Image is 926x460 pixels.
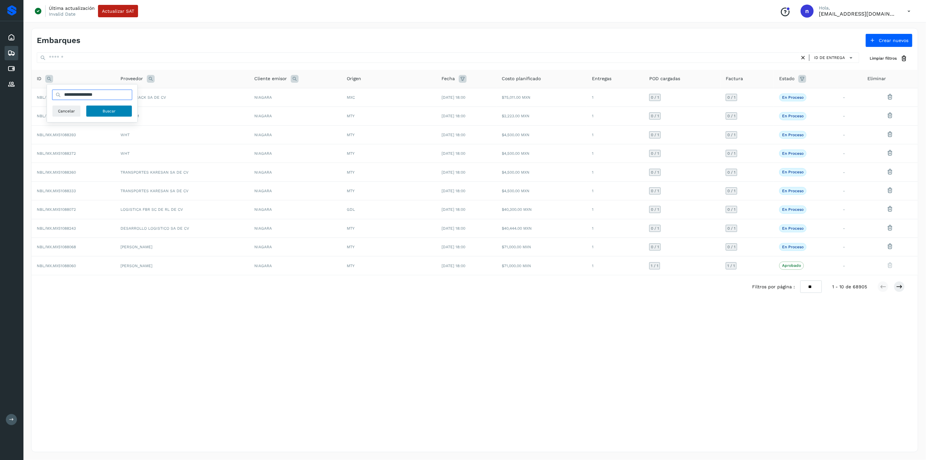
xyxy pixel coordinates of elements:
[782,114,804,118] p: En proceso
[37,170,76,175] span: NBL/MX.MX51088360
[782,95,804,100] p: En proceso
[502,75,541,82] span: Costo planificado
[587,256,644,275] td: 1
[752,283,795,290] span: Filtros por página :
[651,151,659,155] span: 0 / 1
[115,219,249,237] td: DESARROLLO LOGISTICO SA DE CV
[497,200,587,219] td: $40,300.00 MXN
[587,163,644,181] td: 1
[115,125,249,144] td: WHT
[782,245,804,249] p: En proceso
[37,36,80,45] h4: Embarques
[49,5,95,11] p: Última actualización
[497,163,587,181] td: $4,500.00 MXN
[249,88,342,107] td: NIAGARA
[115,256,249,275] td: [PERSON_NAME]
[587,219,644,237] td: 1
[5,30,18,45] div: Inicio
[249,125,342,144] td: NIAGARA
[249,200,342,219] td: NIAGARA
[651,264,658,268] span: 1 / 1
[838,163,862,181] td: -
[497,125,587,144] td: $4,500.00 MXN
[249,238,342,256] td: NIAGARA
[115,144,249,163] td: WHT
[115,238,249,256] td: [PERSON_NAME]
[347,95,355,100] span: MXC
[727,151,736,155] span: 0 / 1
[727,189,736,193] span: 0 / 1
[782,189,804,193] p: En proceso
[497,181,587,200] td: $4,500.00 MXN
[838,238,862,256] td: -
[838,219,862,237] td: -
[37,245,76,249] span: NBL/MX.MX51088068
[37,226,76,231] span: NBL/MX.MX51088243
[865,34,913,47] button: Crear nuevos
[838,200,862,219] td: -
[651,95,659,99] span: 0 / 1
[782,170,804,174] p: En proceso
[347,264,355,268] span: MTY
[249,219,342,237] td: NIAGARA
[587,181,644,200] td: 1
[442,75,455,82] span: Fecha
[879,38,908,43] span: Crear nuevos
[819,11,897,17] p: niagara+prod@solvento.mx
[120,75,143,82] span: Proveedor
[838,88,862,107] td: -
[497,219,587,237] td: $40,444.00 MXN
[838,256,862,275] td: -
[651,114,659,118] span: 0 / 1
[587,200,644,219] td: 1
[37,133,76,137] span: NBL/MX.MX51088393
[442,170,465,175] span: [DATE] 18:00
[497,256,587,275] td: $71,000.00 MXN
[727,226,736,230] span: 0 / 1
[727,208,736,211] span: 0 / 1
[442,264,465,268] span: [DATE] 18:00
[49,11,76,17] p: Invalid Date
[442,226,465,231] span: [DATE] 18:00
[782,226,804,231] p: En proceso
[347,245,355,249] span: MTY
[254,75,287,82] span: Cliente emisor
[727,264,735,268] span: 1 / 1
[587,144,644,163] td: 1
[814,55,845,61] span: ID de entrega
[347,151,355,156] span: MTY
[838,144,862,163] td: -
[442,189,465,193] span: [DATE] 18:00
[651,189,659,193] span: 0 / 1
[347,133,355,137] span: MTY
[587,88,644,107] td: 1
[98,5,138,17] button: Actualizar SAT
[442,245,465,249] span: [DATE] 18:00
[5,46,18,60] div: Embarques
[727,133,736,137] span: 0 / 1
[442,114,465,118] span: [DATE] 18:00
[592,75,611,82] span: Entregas
[37,151,76,156] span: NBL/MX.MX51088372
[115,181,249,200] td: TRANSPORTES KARESAN SA DE CV
[838,125,862,144] td: -
[347,114,355,118] span: MTY
[347,189,355,193] span: MTY
[779,75,794,82] span: Estado
[37,264,76,268] span: NBL/MX.MX51088060
[782,133,804,137] p: En proceso
[649,75,680,82] span: POD cargadas
[249,163,342,181] td: NIAGARA
[115,88,249,107] td: SUPERTRACK SA DE CV
[115,107,249,125] td: SECTRAM
[249,107,342,125] td: NIAGARA
[102,9,134,13] span: Actualizar SAT
[782,151,804,156] p: En proceso
[651,208,659,211] span: 0 / 1
[727,114,736,118] span: 0 / 1
[838,181,862,200] td: -
[347,75,361,82] span: Origen
[497,238,587,256] td: $71,000.00 MXN
[442,95,465,100] span: [DATE] 18:00
[651,170,659,174] span: 0 / 1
